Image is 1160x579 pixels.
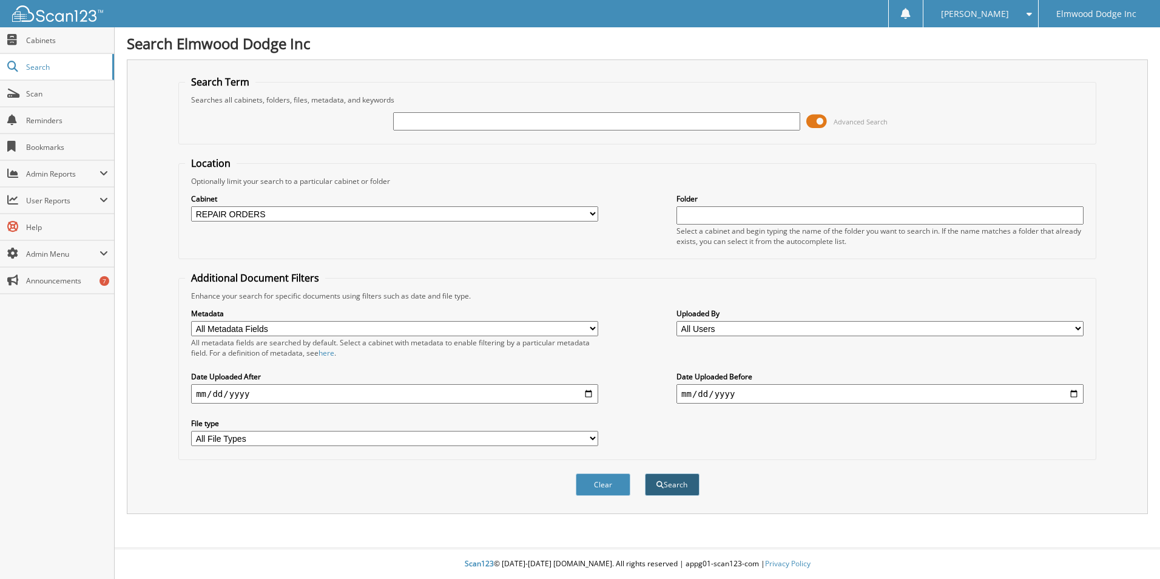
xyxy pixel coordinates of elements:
legend: Additional Document Filters [185,271,325,285]
div: Optionally limit your search to a particular cabinet or folder [185,176,1090,186]
img: scan123-logo-white.svg [12,5,103,22]
a: here [319,348,334,358]
div: Select a cabinet and begin typing the name of the folder you want to search in. If the name match... [676,226,1084,246]
input: start [191,384,598,404]
span: Admin Reports [26,169,99,179]
label: Folder [676,194,1084,204]
label: Uploaded By [676,308,1084,319]
legend: Location [185,157,237,170]
div: Searches all cabinets, folders, files, metadata, and keywords [185,95,1090,105]
div: Enhance your search for specific documents using filters such as date and file type. [185,291,1090,301]
span: Scan [26,89,108,99]
label: Metadata [191,308,598,319]
div: All metadata fields are searched by default. Select a cabinet with metadata to enable filtering b... [191,337,598,358]
label: Date Uploaded After [191,371,598,382]
span: User Reports [26,195,99,206]
span: Help [26,222,108,232]
a: Privacy Policy [765,558,811,569]
span: Elmwood Dodge Inc [1056,10,1136,18]
legend: Search Term [185,75,255,89]
h1: Search Elmwood Dodge Inc [127,33,1148,53]
div: 7 [99,276,109,286]
span: Admin Menu [26,249,99,259]
input: end [676,384,1084,404]
span: Announcements [26,276,108,286]
div: © [DATE]-[DATE] [DOMAIN_NAME]. All rights reserved | appg01-scan123-com | [115,549,1160,579]
button: Clear [576,473,630,496]
span: Search [26,62,106,72]
span: Advanced Search [834,117,888,126]
span: Cabinets [26,35,108,46]
label: Date Uploaded Before [676,371,1084,382]
label: Cabinet [191,194,598,204]
span: Reminders [26,115,108,126]
span: Bookmarks [26,142,108,152]
span: [PERSON_NAME] [941,10,1009,18]
label: File type [191,418,598,428]
span: Scan123 [465,558,494,569]
button: Search [645,473,700,496]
